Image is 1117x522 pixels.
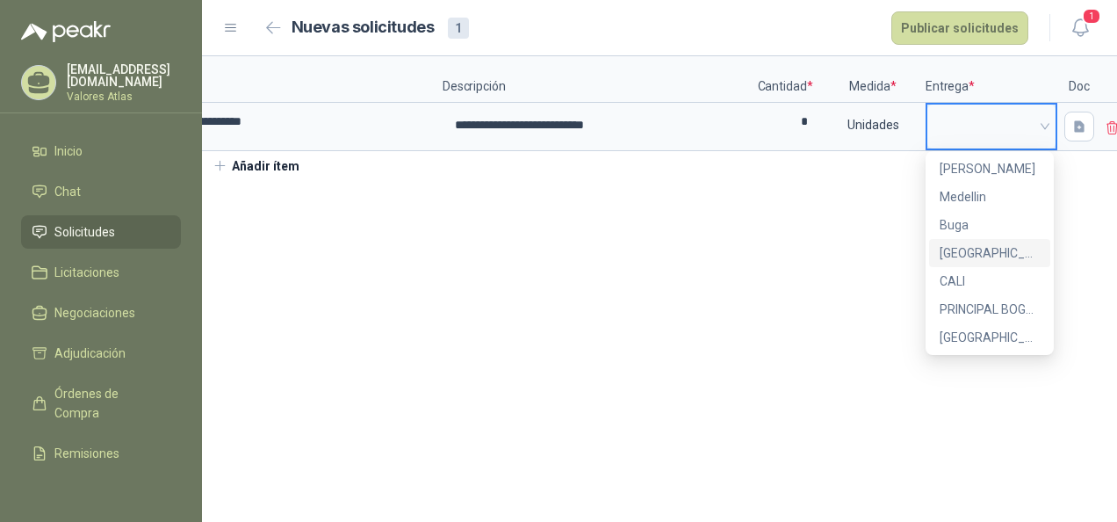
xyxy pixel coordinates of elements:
[54,182,81,201] span: Chat
[21,337,181,370] a: Adjudicación
[67,91,181,102] p: Valores Atlas
[929,211,1050,239] div: Buga
[202,151,310,181] button: Añadir ítem
[940,300,1040,319] div: PRINCIPAL BOGOTA
[940,215,1040,235] div: Buga
[926,56,1057,103] p: Entrega
[21,437,181,470] a: Remisiones
[54,384,164,423] span: Órdenes de Compra
[54,222,115,242] span: Solicitudes
[940,159,1040,178] div: [PERSON_NAME]
[929,267,1050,295] div: CALI
[21,134,181,168] a: Inicio
[1057,56,1101,103] p: Doc
[940,328,1040,347] div: [GEOGRAPHIC_DATA]
[891,11,1028,45] button: Publicar solicitudes
[929,155,1050,183] div: Pereira
[929,323,1050,352] div: CARTAGENA
[21,256,181,289] a: Licitaciones
[21,175,181,208] a: Chat
[822,105,924,145] div: Unidades
[54,303,135,323] span: Negociaciones
[929,239,1050,267] div: Barranquilla
[940,187,1040,207] div: Medellin
[292,15,435,40] h2: Nuevas solicitudes
[940,243,1040,263] div: [GEOGRAPHIC_DATA]
[54,444,119,463] span: Remisiones
[820,56,926,103] p: Medida
[54,344,126,363] span: Adjudicación
[21,21,111,42] img: Logo peakr
[54,263,119,282] span: Licitaciones
[929,183,1050,211] div: Medellin
[1082,8,1101,25] span: 1
[21,377,181,430] a: Órdenes de Compra
[940,272,1040,291] div: CALI
[929,295,1050,323] div: PRINCIPAL BOGOTA
[135,56,443,103] p: Producto
[21,296,181,330] a: Negociaciones
[67,63,181,88] p: [EMAIL_ADDRESS][DOMAIN_NAME]
[448,18,469,39] div: 1
[21,215,181,249] a: Solicitudes
[21,477,181,511] a: Configuración
[1064,12,1096,44] button: 1
[750,56,820,103] p: Cantidad
[54,141,83,161] span: Inicio
[443,56,750,103] p: Descripción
